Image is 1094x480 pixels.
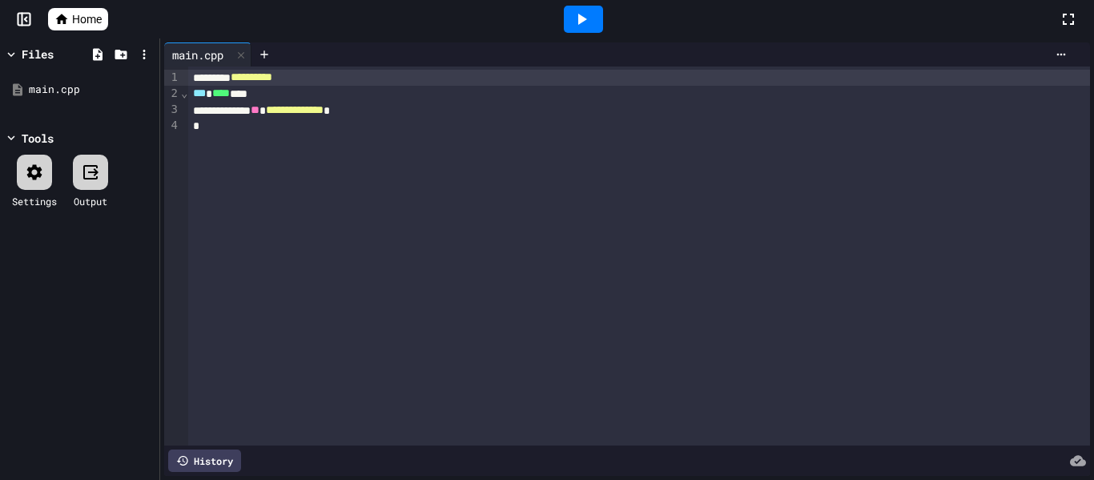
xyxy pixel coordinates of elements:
[164,118,180,134] div: 4
[22,46,54,63] div: Files
[22,130,54,147] div: Tools
[74,194,107,208] div: Output
[164,46,231,63] div: main.cpp
[164,70,180,86] div: 1
[1027,416,1078,464] iframe: chat widget
[12,194,57,208] div: Settings
[164,42,251,67] div: main.cpp
[168,450,241,472] div: History
[180,87,188,99] span: Fold line
[48,8,108,30] a: Home
[29,82,154,98] div: main.cpp
[72,11,102,27] span: Home
[164,86,180,102] div: 2
[164,102,180,118] div: 3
